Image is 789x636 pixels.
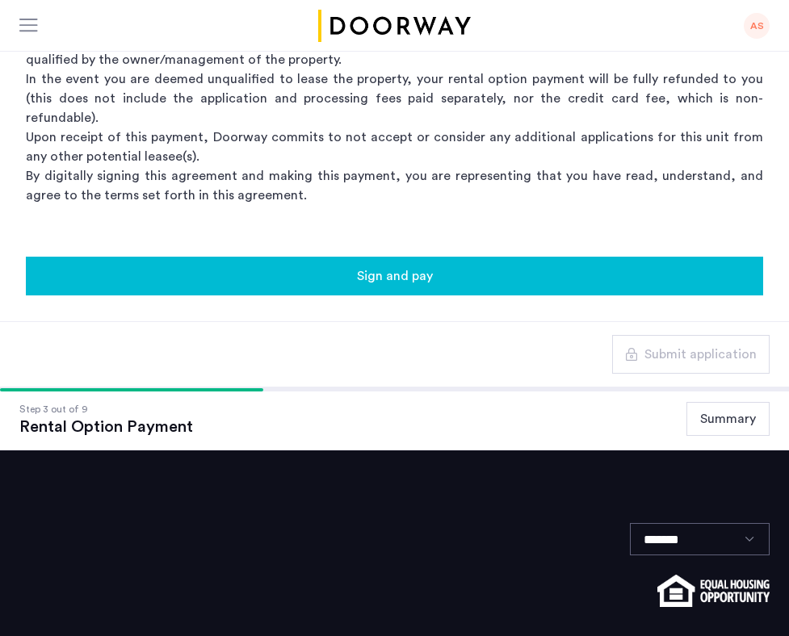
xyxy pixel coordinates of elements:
[316,10,474,42] a: Cazamio logo
[357,266,433,286] span: Sign and pay
[686,402,770,436] button: Summary
[26,257,763,295] button: button
[657,575,770,607] img: equal-housing.png
[744,13,770,39] div: AS
[19,417,193,437] div: Rental Option Payment
[612,335,770,374] button: button
[26,128,763,166] p: Upon receipt of this payment, Doorway commits to not accept or consider any additional applicatio...
[644,345,757,364] span: Submit application
[630,523,770,555] select: Language select
[316,10,474,42] img: logo
[19,401,193,417] div: Step 3 out of 9
[26,69,763,128] p: In the event you are deemed unqualified to lease the property, your rental option payment will be...
[26,166,763,205] p: By digitally signing this agreement and making this payment, you are representing that you have r...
